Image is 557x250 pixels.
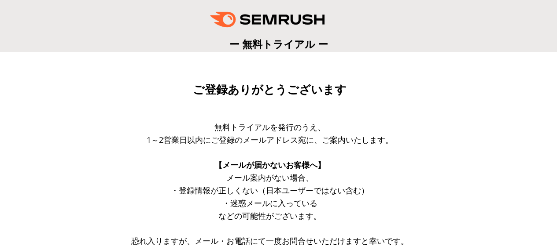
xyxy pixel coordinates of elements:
[193,83,347,96] span: ご登録ありがとうございます
[171,185,369,196] span: ・登録情報が正しくない（日本ユーザーではない含む）
[218,210,321,221] span: などの可能性がございます。
[214,122,325,132] span: 無料トライアルを発行のうえ、
[131,236,409,246] span: 恐れ入りますが、メール・お電話にて一度お問合せいただけますと幸いです。
[214,159,325,170] span: 【メールが届かないお客様へ】
[147,134,393,145] span: 1～2営業日以内にご登録のメールアドレス宛に、ご案内いたします。
[222,198,317,208] span: ・迷惑メールに入っている
[226,172,314,183] span: メール案内がない場合、
[229,37,328,51] span: ー 無料トライアル ー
